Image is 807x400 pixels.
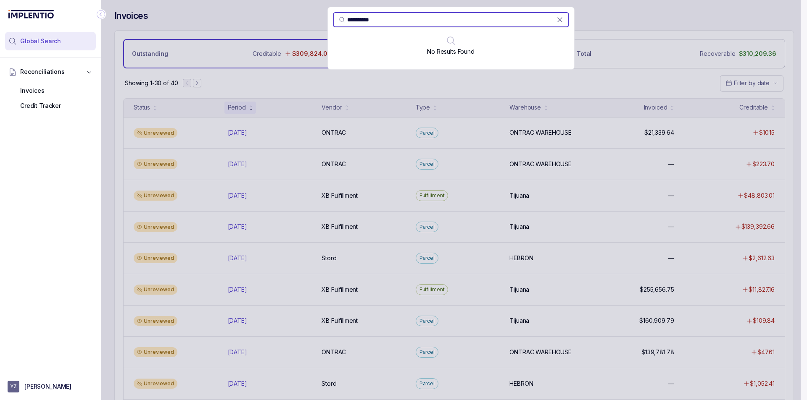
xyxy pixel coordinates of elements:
div: Credit Tracker [12,98,89,113]
button: User initials[PERSON_NAME] [8,381,93,392]
p: [PERSON_NAME] [24,382,71,391]
span: User initials [8,381,19,392]
div: Collapse Icon [96,9,106,19]
div: Invoices [12,83,89,98]
button: Reconciliations [5,63,96,81]
span: Reconciliations [20,68,65,76]
p: No Results Found [427,47,475,56]
div: Reconciliations [5,81,96,115]
span: Global Search [20,37,61,45]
